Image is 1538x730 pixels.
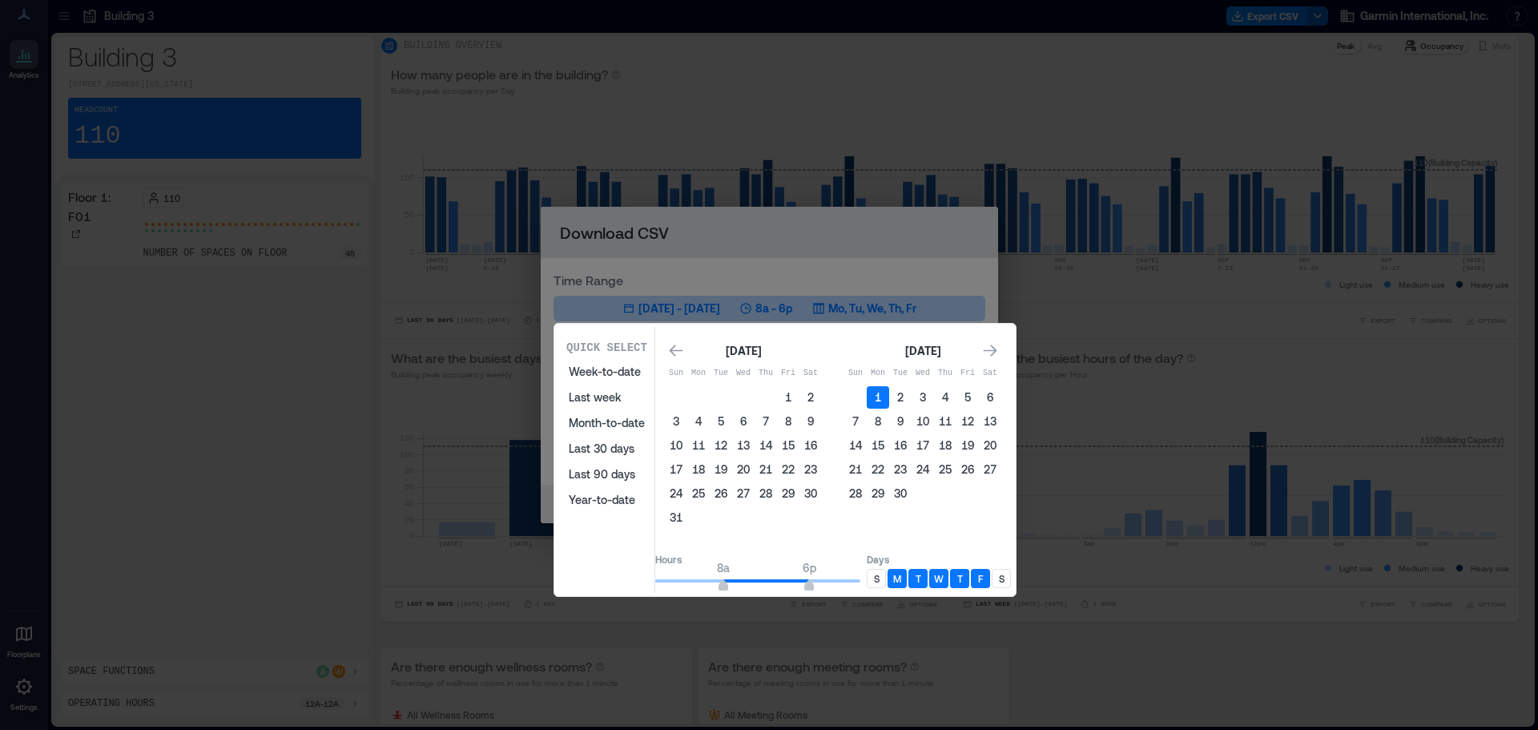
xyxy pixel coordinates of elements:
button: 20 [732,458,755,481]
button: 16 [889,434,912,457]
button: 18 [687,458,710,481]
button: 1 [777,386,799,409]
th: Friday [777,362,799,385]
p: Wed [732,367,755,380]
p: Hours [655,553,860,566]
button: Week-to-date [559,359,654,385]
button: 28 [844,482,867,505]
button: 5 [956,386,979,409]
p: Mon [867,367,889,380]
button: 23 [889,458,912,481]
button: 27 [732,482,755,505]
div: [DATE] [721,341,766,361]
button: Go to previous month [665,340,687,362]
button: 2 [799,386,822,409]
button: 3 [912,386,934,409]
button: Last 30 days [559,436,654,462]
th: Tuesday [710,362,732,385]
button: 14 [844,434,867,457]
p: Tue [889,367,912,380]
button: 7 [844,410,867,433]
button: 7 [755,410,777,433]
th: Wednesday [912,362,934,385]
p: Sun [844,367,867,380]
p: T [916,572,921,585]
button: 12 [710,434,732,457]
button: 30 [889,482,912,505]
p: Thu [755,367,777,380]
button: 15 [777,434,799,457]
button: 19 [710,458,732,481]
p: Days [867,553,1011,566]
button: Go to next month [979,340,1001,362]
button: 22 [867,458,889,481]
p: Fri [777,367,799,380]
button: 1 [867,386,889,409]
th: Monday [687,362,710,385]
p: Mon [687,367,710,380]
button: 30 [799,482,822,505]
button: 4 [934,386,956,409]
button: 18 [934,434,956,457]
button: 26 [956,458,979,481]
button: 21 [755,458,777,481]
p: Tue [710,367,732,380]
span: 6p [803,561,816,575]
button: Month-to-date [559,410,654,436]
button: 14 [755,434,777,457]
button: 2 [889,386,912,409]
button: 21 [844,458,867,481]
button: 10 [665,434,687,457]
p: M [893,572,901,585]
button: 8 [867,410,889,433]
button: 29 [777,482,799,505]
button: 9 [799,410,822,433]
span: 8a [717,561,730,575]
p: S [874,572,880,585]
p: F [978,572,983,585]
button: 24 [912,458,934,481]
button: 19 [956,434,979,457]
button: 11 [687,434,710,457]
th: Saturday [799,362,822,385]
button: Year-to-date [559,487,654,513]
p: Fri [956,367,979,380]
button: 25 [687,482,710,505]
button: 13 [979,410,1001,433]
button: 23 [799,458,822,481]
button: 5 [710,410,732,433]
p: Thu [934,367,956,380]
th: Saturday [979,362,1001,385]
button: 17 [912,434,934,457]
button: 10 [912,410,934,433]
p: T [957,572,963,585]
button: 31 [665,506,687,529]
button: 22 [777,458,799,481]
button: 28 [755,482,777,505]
th: Sunday [665,362,687,385]
button: 13 [732,434,755,457]
button: 3 [665,410,687,433]
th: Tuesday [889,362,912,385]
button: Last week [559,385,654,410]
button: 6 [979,386,1001,409]
button: 24 [665,482,687,505]
button: 4 [687,410,710,433]
button: 26 [710,482,732,505]
button: 8 [777,410,799,433]
div: [DATE] [900,341,945,361]
th: Wednesday [732,362,755,385]
p: Sun [665,367,687,380]
th: Thursday [755,362,777,385]
button: 12 [956,410,979,433]
th: Sunday [844,362,867,385]
button: 11 [934,410,956,433]
p: S [999,572,1005,585]
button: 25 [934,458,956,481]
button: 17 [665,458,687,481]
p: Sat [799,367,822,380]
th: Friday [956,362,979,385]
button: 6 [732,410,755,433]
p: Wed [912,367,934,380]
button: 20 [979,434,1001,457]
